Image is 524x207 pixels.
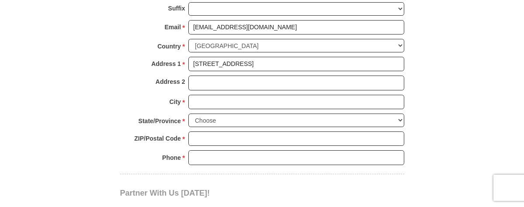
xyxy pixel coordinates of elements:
strong: Suffix [168,2,185,14]
strong: State/Province [139,115,181,127]
strong: Country [157,40,181,52]
strong: Address 1 [151,58,181,70]
strong: Email [165,21,181,33]
strong: ZIP/Postal Code [134,132,181,145]
span: Partner With Us [DATE]! [120,189,210,197]
strong: Address 2 [156,76,185,88]
strong: City [169,96,180,108]
strong: Phone [162,152,181,164]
